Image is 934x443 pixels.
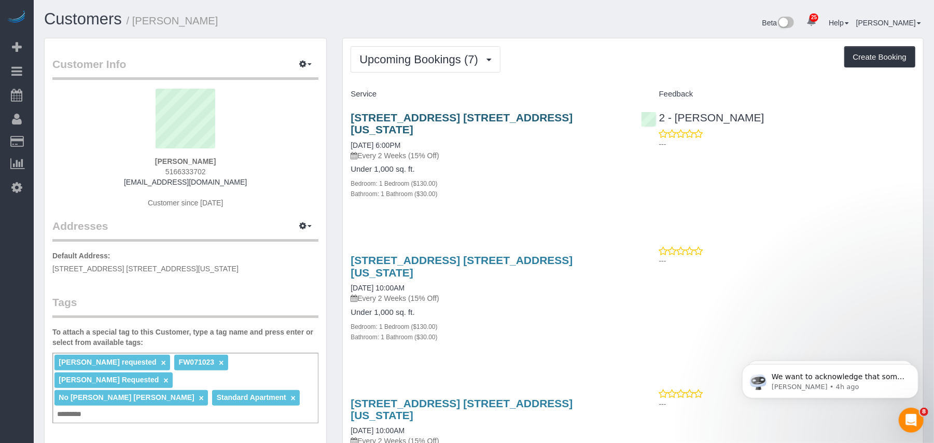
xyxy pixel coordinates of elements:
[351,180,437,187] small: Bedroom: 1 Bedroom ($130.00)
[856,19,921,27] a: [PERSON_NAME]
[351,165,625,174] h4: Under 1,000 sq. ft.
[217,393,286,402] span: Standard Apartment
[899,408,924,433] iframe: Intercom live chat
[762,19,794,27] a: Beta
[219,358,224,367] a: ×
[351,46,500,73] button: Upcoming Bookings (7)
[351,112,573,135] a: [STREET_ADDRESS] [STREET_ADDRESS][US_STATE]
[801,10,821,33] a: 25
[351,284,405,292] a: [DATE] 10:00AM
[777,17,794,30] img: New interface
[351,397,573,421] a: [STREET_ADDRESS] [STREET_ADDRESS][US_STATE]
[59,358,156,366] span: [PERSON_NAME] requested
[163,376,168,385] a: ×
[199,394,204,403] a: ×
[161,358,166,367] a: ×
[641,112,764,123] a: 2 - [PERSON_NAME]
[52,265,239,273] span: [STREET_ADDRESS] [STREET_ADDRESS][US_STATE]
[52,57,318,80] legend: Customer Info
[641,90,915,99] h4: Feedback
[844,46,915,68] button: Create Booking
[351,293,625,303] p: Every 2 Weeks (15% Off)
[124,178,247,186] a: [EMAIL_ADDRESS][DOMAIN_NAME]
[52,295,318,318] legend: Tags
[179,358,214,366] span: FW071023
[359,53,483,66] span: Upcoming Bookings (7)
[829,19,849,27] a: Help
[351,90,625,99] h4: Service
[148,199,223,207] span: Customer since [DATE]
[351,334,437,341] small: Bathroom: 1 Bathroom ($30.00)
[59,393,194,402] span: No [PERSON_NAME] [PERSON_NAME]
[127,15,218,26] small: / [PERSON_NAME]
[52,327,318,348] label: To attach a special tag to this Customer, type a tag name and press enter or select from availabl...
[351,308,625,317] h4: Under 1,000 sq. ft.
[351,426,405,435] a: [DATE] 10:00AM
[351,150,625,161] p: Every 2 Weeks (15% Off)
[351,254,573,278] a: [STREET_ADDRESS] [STREET_ADDRESS][US_STATE]
[155,157,216,165] strong: [PERSON_NAME]
[920,408,928,416] span: 8
[659,139,915,149] p: ---
[659,256,915,266] p: ---
[351,190,437,198] small: Bathroom: 1 Bathroom ($30.00)
[52,251,110,261] label: Default Address:
[351,323,437,330] small: Bedroom: 1 Bedroom ($130.00)
[810,13,818,22] span: 25
[6,10,27,25] img: Automaid Logo
[659,399,915,409] p: ---
[291,394,296,403] a: ×
[351,141,400,149] a: [DATE] 6:00PM
[44,10,122,28] a: Customers
[727,342,934,415] iframe: Intercom notifications message
[59,376,159,384] span: [PERSON_NAME] Requested
[165,168,206,176] span: 5166333702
